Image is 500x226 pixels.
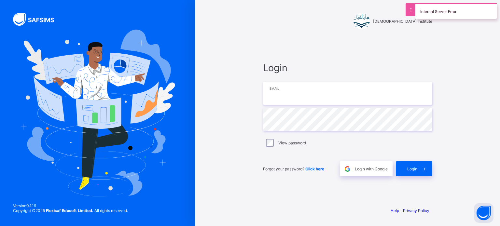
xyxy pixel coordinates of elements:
[474,203,493,223] button: Open asap
[407,166,417,171] span: Login
[13,208,128,213] span: Copyright © 2025 All rights reserved.
[263,166,324,171] span: Forgot your password?
[373,19,432,24] span: [DEMOGRAPHIC_DATA] Institute
[278,140,306,145] label: View password
[13,13,62,26] img: SAFSIMS Logo
[20,30,175,196] img: Hero Image
[344,165,351,173] img: google.396cfc9801f0270233282035f929180a.svg
[305,166,324,171] a: Click here
[403,208,429,213] a: Privacy Policy
[263,62,432,73] span: Login
[46,208,93,213] strong: Flexisaf Edusoft Limited.
[13,203,128,208] span: Version 0.1.19
[355,166,388,171] span: Login with Google
[415,3,497,19] div: Internal Server Error
[391,208,399,213] a: Help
